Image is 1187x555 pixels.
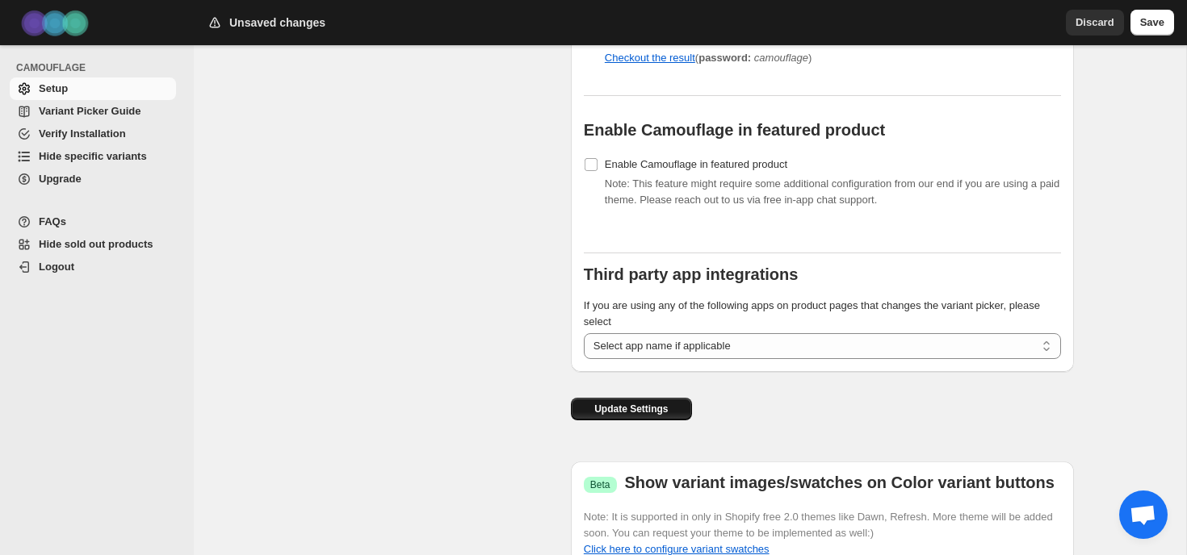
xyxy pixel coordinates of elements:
[39,105,141,117] span: Variant Picker Guide
[16,61,182,74] span: CAMOUFLAGE
[39,238,153,250] span: Hide sold out products
[605,52,695,64] a: Checkout the result
[39,150,147,162] span: Hide specific variants
[605,50,1061,66] p: ( )
[584,511,1053,539] span: Note: It is supported in only in Shopify free 2.0 themes like Dawn, Refresh. More theme will be a...
[10,123,176,145] a: Verify Installation
[590,478,610,491] span: Beta
[10,100,176,123] a: Variant Picker Guide
[754,52,808,64] i: camouflage
[584,121,885,139] b: Enable Camouflage in featured product
[584,265,799,283] b: Third party app integrations
[584,543,770,555] a: Click here to configure variant swatches
[10,211,176,233] a: FAQs
[39,215,66,227] span: FAQs
[571,398,692,420] button: Update Settings
[39,173,82,185] span: Upgrade
[229,15,325,31] h2: Unsaved changes
[10,256,176,278] a: Logout
[39,82,68,94] span: Setup
[39,127,126,140] span: Verify Installation
[10,233,176,256] a: Hide sold out products
[625,474,1055,491] b: Show variant images/swatches on Color variant buttons
[10,77,176,100] a: Setup
[698,52,751,64] strong: password:
[605,177,1059,206] span: Note: This feature might require some additional configuration from our end if you are using a pa...
[1130,10,1174,35] button: Save
[10,168,176,190] a: Upgrade
[1119,490,1168,539] a: Open chat
[10,145,176,168] a: Hide specific variants
[1076,15,1114,31] span: Discard
[584,299,1040,328] span: If you are using any of the following apps on product pages that changes the variant picker, plea...
[605,158,787,170] span: Enable Camouflage in featured product
[1066,10,1124,35] button: Discard
[594,403,668,415] span: Update Settings
[39,261,74,273] span: Logout
[1140,15,1164,31] span: Save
